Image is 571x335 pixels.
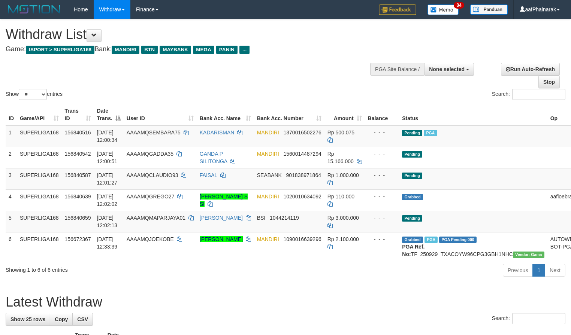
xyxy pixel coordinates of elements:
[6,313,50,326] a: Show 25 rows
[65,236,91,242] span: 156672367
[286,172,321,178] span: Copy 901838971864 to clipboard
[402,194,423,200] span: Grabbed
[492,313,565,324] label: Search:
[532,264,545,277] a: 1
[6,211,17,232] td: 5
[284,151,321,157] span: Copy 1560014487294 to clipboard
[327,130,354,135] span: Rp 500.075
[429,66,465,72] span: None selected
[17,168,62,189] td: SUPERLIGA168
[127,236,174,242] span: AAAAMQJOEKOBE
[127,194,175,200] span: AAAAMQGREGO27
[327,215,359,221] span: Rp 3.000.000
[327,236,359,242] span: Rp 2.100.000
[124,104,197,125] th: User ID: activate to sort column ascending
[200,151,227,164] a: GANDA P SILITONGA
[284,194,321,200] span: Copy 1020010634092 to clipboard
[239,46,250,54] span: ...
[65,172,91,178] span: 156840587
[97,130,118,143] span: [DATE] 12:00:34
[17,211,62,232] td: SUPERLIGA168
[200,130,235,135] a: KADARISMAN
[6,4,63,15] img: MOTION_logo.png
[97,215,118,228] span: [DATE] 12:02:13
[19,89,47,100] select: Showentries
[402,173,422,179] span: Pending
[193,46,214,54] span: MEGA
[112,46,139,54] span: MANDIRI
[97,194,118,207] span: [DATE] 12:02:02
[6,232,17,261] td: 6
[379,4,416,15] img: Feedback.jpg
[284,236,321,242] span: Copy 1090016639296 to clipboard
[200,172,217,178] a: FAISAL
[127,172,178,178] span: AAAAMQCLAUDIO93
[424,130,437,136] span: Marked by aafsoycanthlai
[399,104,547,125] th: Status
[6,125,17,147] td: 1
[257,215,266,221] span: BSI
[72,313,93,326] a: CSV
[501,63,560,76] a: Run Auto-Refresh
[6,147,17,168] td: 2
[200,194,248,207] a: [PERSON_NAME] S SI
[284,130,321,135] span: Copy 1370016502276 to clipboard
[200,236,243,242] a: [PERSON_NAME]
[327,194,354,200] span: Rp 110.000
[513,252,544,258] span: Vendor URL: https://trx31.1velocity.biz
[127,130,181,135] span: AAAAMQSEMBARA75
[97,236,118,250] span: [DATE] 12:33:39
[492,89,565,100] label: Search:
[127,215,185,221] span: AAAAMQMAPARJAYA01
[216,46,238,54] span: PANIN
[327,151,354,164] span: Rp 15.166.000
[545,264,565,277] a: Next
[365,104,399,125] th: Balance
[368,150,396,158] div: - - -
[6,27,373,42] h1: Withdraw List
[270,215,299,221] span: Copy 1044214119 to clipboard
[6,46,373,53] h4: Game: Bank:
[257,172,282,178] span: SEABANK
[512,89,565,100] input: Search:
[55,316,68,322] span: Copy
[6,89,63,100] label: Show entries
[257,194,279,200] span: MANDIRI
[141,46,158,54] span: BTN
[197,104,254,125] th: Bank Acc. Name: activate to sort column ascending
[26,46,94,54] span: ISPORT > SUPERLIGA168
[50,313,73,326] a: Copy
[160,46,191,54] span: MAYBANK
[200,215,243,221] a: [PERSON_NAME]
[368,214,396,222] div: - - -
[6,168,17,189] td: 3
[257,236,279,242] span: MANDIRI
[127,151,173,157] span: AAAAMQGADDA35
[77,316,88,322] span: CSV
[327,172,359,178] span: Rp 1.000.000
[17,104,62,125] th: Game/API: activate to sort column ascending
[17,232,62,261] td: SUPERLIGA168
[402,215,422,222] span: Pending
[10,316,45,322] span: Show 25 rows
[454,2,464,9] span: 34
[439,237,477,243] span: PGA Pending
[368,235,396,243] div: - - -
[538,76,560,88] a: Stop
[424,63,474,76] button: None selected
[6,295,565,310] h1: Latest Withdraw
[62,104,94,125] th: Trans ID: activate to sort column ascending
[399,232,547,261] td: TF_250929_TXACOYW96CPG3GBH1NHC
[257,151,279,157] span: MANDIRI
[428,4,459,15] img: Button%20Memo.svg
[368,129,396,136] div: - - -
[65,130,91,135] span: 156840516
[17,189,62,211] td: SUPERLIGA168
[97,172,118,186] span: [DATE] 12:01:27
[65,215,91,221] span: 156840659
[17,147,62,168] td: SUPERLIGA168
[254,104,324,125] th: Bank Acc. Number: activate to sort column ascending
[6,189,17,211] td: 4
[324,104,365,125] th: Amount: activate to sort column ascending
[257,130,279,135] span: MANDIRI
